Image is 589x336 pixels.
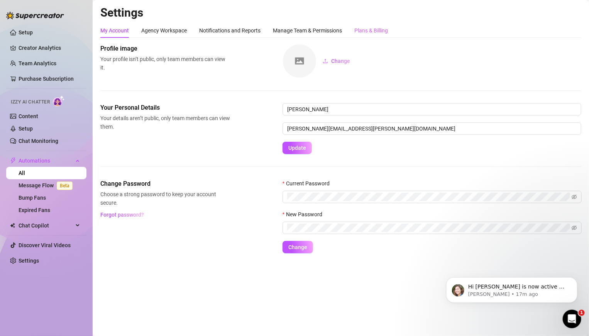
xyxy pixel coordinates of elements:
a: Creator Analytics [19,42,80,54]
a: Chat Monitoring [19,138,58,144]
span: Forgot password? [101,212,144,218]
span: Change Password [100,179,230,188]
div: My Account [100,26,129,35]
span: Change [331,58,350,64]
span: Your details aren’t public, only team members can view them. [100,114,230,131]
input: Enter new email [283,122,581,135]
button: Update [283,142,312,154]
a: Team Analytics [19,60,56,66]
span: Update [288,145,306,151]
h2: Settings [100,5,581,20]
button: Change [283,241,313,253]
a: Discover Viral Videos [19,242,71,248]
div: Plans & Billing [354,26,388,35]
a: Settings [19,258,39,264]
span: upload [323,58,328,64]
span: thunderbolt [10,158,16,164]
span: Your Personal Details [100,103,230,112]
img: square-placeholder.png [283,44,316,78]
span: eye-invisible [572,225,577,231]
label: Current Password [283,179,335,188]
input: New Password [287,224,570,232]
div: Agency Workspace [141,26,187,35]
img: Chat Copilot [10,223,15,228]
iframe: Intercom live chat [563,310,581,328]
span: Profile image [100,44,230,53]
input: Current Password [287,193,570,201]
span: 1 [579,310,585,316]
a: Setup [19,126,33,132]
div: Notifications and Reports [199,26,261,35]
span: Beta [57,182,73,190]
span: eye-invisible [572,194,577,200]
div: Manage Team & Permissions [273,26,342,35]
a: Bump Fans [19,195,46,201]
span: Choose a strong password to keep your account secure. [100,190,230,207]
a: Content [19,113,38,119]
img: AI Chatter [53,95,65,107]
label: New Password [283,210,327,219]
span: Your profile isn’t public, only team members can view it. [100,55,230,72]
button: Change [317,55,356,67]
span: Izzy AI Chatter [11,98,50,106]
span: Chat Copilot [19,219,73,232]
a: Expired Fans [19,207,50,213]
span: Change [288,244,307,250]
a: Setup [19,29,33,36]
iframe: Intercom notifications message [435,261,589,315]
button: Forgot password? [100,209,144,221]
img: logo-BBDzfeDw.svg [6,12,64,19]
span: Automations [19,154,73,167]
a: All [19,170,25,176]
a: Purchase Subscription [19,76,74,82]
input: Enter name [283,103,581,115]
a: Message FlowBeta [19,182,76,188]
